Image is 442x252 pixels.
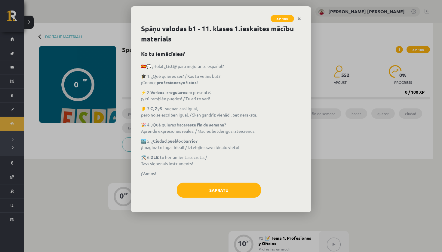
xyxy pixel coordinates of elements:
[141,122,301,134] p: 🎉 4. ¿Qué quieres hacer ? Aprende expresiones reales. / Mācies lietderīgus izteicienus.
[141,89,301,102] p: ⚡ 2. en presente: ¡y tú también puedes! / Tu arī to vari!
[160,106,162,111] b: S
[187,122,224,127] b: este fin de semana
[157,80,181,85] b: profesiones
[141,50,301,58] h2: Ko tu iemācīsies?
[177,183,261,198] button: Sapratu
[271,15,294,22] span: XP 100
[141,154,301,167] p: 🛠️ 6. : tu herramienta secreta. / Tavs slepenais instruments!
[183,80,197,85] b: oficios
[141,73,301,86] p: 🎓 1. ¿Qué quieres ser? / Kas tu vēlies būt? ¡Conoce y !
[153,138,167,144] b: Ciudad
[150,154,158,160] b: DLE
[141,170,301,177] p: ¡Vamos!
[294,13,305,25] a: Close
[167,138,181,144] b: pueblo
[141,138,301,150] p: 🏙️ 5. ¿ , o ? ¡Imagina tu lugar ideal! / Iztēlojies savu ideālo vietu!
[150,106,158,111] b: C, Z
[150,90,187,95] b: Verbos irregulares
[141,24,301,44] h1: Spāņu valodas b1 - 11. klases 1.ieskaites mācību materiāls
[141,105,301,118] p: 👂 3. y – suenan casi igual, pero no se escriben igual. / Skan gandrīz vienādi, bet neraksta.
[141,63,301,69] p: 🇪🇸💬 ¡Hola! ¿List@ para mejorar tu español?
[183,138,196,144] b: barrio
